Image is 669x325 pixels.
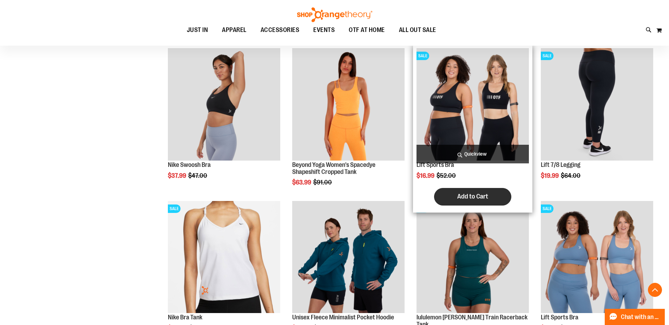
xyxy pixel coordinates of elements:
[413,45,532,213] div: product
[349,22,385,38] span: OTF AT HOME
[417,48,529,162] a: Main view of 2024 October Lift Sports BraSALE
[399,22,436,38] span: ALL OUT SALE
[537,45,657,197] div: product
[292,48,405,161] img: Product image for Beyond Yoga Womens Spacedye Shapeshift Cropped Tank
[289,45,408,204] div: product
[292,48,405,162] a: Product image for Beyond Yoga Womens Spacedye Shapeshift Cropped Tank
[292,201,405,313] img: Unisex Fleece Minimalist Pocket Hoodie
[437,172,457,179] span: $52.00
[417,52,429,60] span: SALE
[541,48,653,162] a: 2024 October Lift 7/8 LeggingSALE
[417,48,529,161] img: Main view of 2024 October Lift Sports Bra
[168,48,280,161] img: Product image for Nike Swoosh Bra
[313,22,335,38] span: EVENTS
[561,172,582,179] span: $64.00
[541,172,560,179] span: $19.99
[417,172,435,179] span: $16.99
[168,48,280,162] a: Product image for Nike Swoosh Bra
[417,145,529,163] a: Quickview
[621,314,661,320] span: Chat with an Expert
[457,193,488,200] span: Add to Cart
[313,179,333,186] span: $91.00
[168,172,187,179] span: $37.99
[417,201,529,314] a: lululemon Wunder Train Racerback TankSALE
[417,201,529,313] img: lululemon Wunder Train Racerback Tank
[541,204,553,213] span: SALE
[168,204,181,213] span: SALE
[168,201,280,313] img: Front facing view of plus Nike Bra Tank
[222,22,247,38] span: APPAREL
[292,161,375,175] a: Beyond Yoga Women's Spacedye Shapeshift Cropped Tank
[168,314,202,321] a: Nike Bra Tank
[164,45,284,197] div: product
[605,309,665,325] button: Chat with an Expert
[261,22,300,38] span: ACCESSORIES
[434,188,511,206] button: Add to Cart
[541,52,553,60] span: SALE
[541,161,581,168] a: Lift 7/8 Legging
[541,314,578,321] a: Lift Sports Bra
[168,161,211,168] a: Nike Swoosh Bra
[541,201,653,313] img: Main of 2024 Covention Lift Sports Bra
[168,201,280,314] a: Front facing view of plus Nike Bra TankSALE
[188,172,208,179] span: $47.00
[292,179,312,186] span: $63.99
[541,201,653,314] a: Main of 2024 Covention Lift Sports BraSALE
[292,314,394,321] a: Unisex Fleece Minimalist Pocket Hoodie
[541,48,653,161] img: 2024 October Lift 7/8 Legging
[296,7,373,22] img: Shop Orangetheory
[292,201,405,314] a: Unisex Fleece Minimalist Pocket Hoodie
[648,283,662,297] button: Back To Top
[187,22,208,38] span: JUST IN
[417,161,454,168] a: Lift Sports Bra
